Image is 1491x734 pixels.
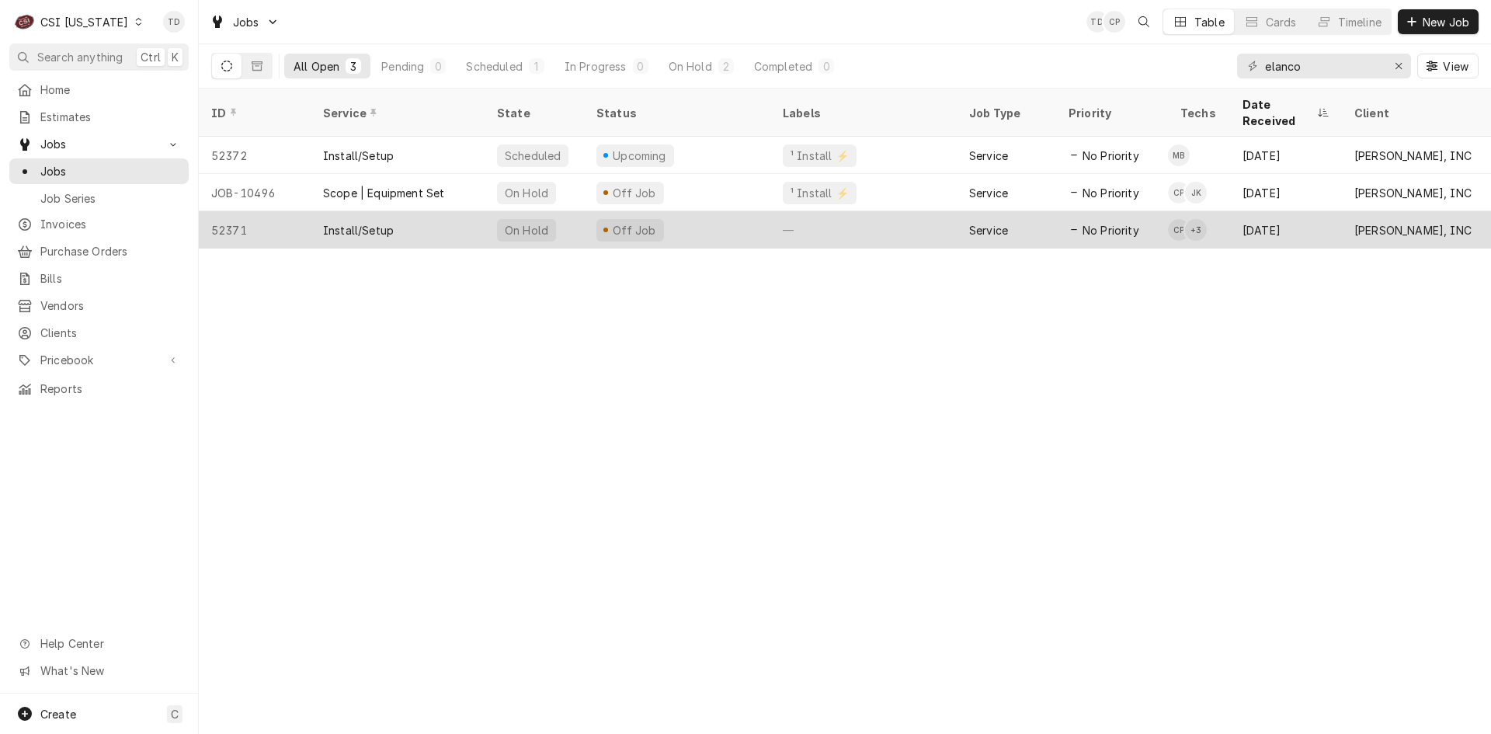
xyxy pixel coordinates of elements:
[40,163,181,179] span: Jobs
[1168,182,1190,204] div: Craig Pierce's Avatar
[14,11,36,33] div: CSI Kentucky's Avatar
[1185,182,1207,204] div: JK
[610,222,658,238] div: Off Job
[596,105,755,121] div: Status
[9,238,189,264] a: Purchase Orders
[40,381,181,397] span: Reports
[40,243,181,259] span: Purchase Orders
[610,185,658,201] div: Off Job
[1338,14,1382,30] div: Timeline
[466,58,522,75] div: Scheduled
[611,148,669,164] div: Upcoming
[349,58,358,75] div: 3
[40,708,76,721] span: Create
[1386,54,1411,78] button: Erase input
[40,190,181,207] span: Job Series
[171,706,179,722] span: C
[37,49,123,65] span: Search anything
[9,266,189,291] a: Bills
[1086,11,1108,33] div: Tim Devereux's Avatar
[40,14,128,30] div: CSI [US_STATE]
[40,216,181,232] span: Invoices
[9,104,189,130] a: Estimates
[1398,9,1479,34] button: New Job
[1230,137,1342,174] div: [DATE]
[789,185,850,201] div: ¹ Install ⚡️
[1230,174,1342,211] div: [DATE]
[9,376,189,402] a: Reports
[203,9,286,35] a: Go to Jobs
[40,82,181,98] span: Home
[1086,11,1108,33] div: TD
[1168,144,1190,166] div: MB
[172,49,179,65] span: K
[770,211,957,249] div: —
[1354,222,1472,238] div: [PERSON_NAME], INC
[565,58,627,75] div: In Progress
[669,58,712,75] div: On Hold
[9,158,189,184] a: Jobs
[14,11,36,33] div: C
[141,49,161,65] span: Ctrl
[9,320,189,346] a: Clients
[1266,14,1297,30] div: Cards
[9,131,189,157] a: Go to Jobs
[1131,9,1156,34] button: Open search
[1083,185,1139,201] span: No Priority
[1083,222,1139,238] span: No Priority
[969,185,1008,201] div: Service
[9,658,189,684] a: Go to What's New
[1194,14,1225,30] div: Table
[721,58,731,75] div: 2
[497,105,572,121] div: State
[1083,148,1139,164] span: No Priority
[1185,182,1207,204] div: Jeff Kuehl's Avatar
[40,270,181,287] span: Bills
[9,347,189,373] a: Go to Pricebook
[40,136,158,152] span: Jobs
[636,58,645,75] div: 0
[294,58,339,75] div: All Open
[1354,185,1472,201] div: [PERSON_NAME], INC
[1168,219,1190,241] div: Craig Pierce's Avatar
[754,58,812,75] div: Completed
[40,663,179,679] span: What's New
[9,631,189,656] a: Go to Help Center
[1069,105,1152,121] div: Priority
[323,222,394,238] div: Install/Setup
[163,11,185,33] div: TD
[1180,105,1218,121] div: Techs
[233,14,259,30] span: Jobs
[503,185,550,201] div: On Hold
[323,148,394,164] div: Install/Setup
[163,11,185,33] div: Tim Devereux's Avatar
[40,352,158,368] span: Pricebook
[40,635,179,652] span: Help Center
[1168,182,1190,204] div: CP
[40,325,181,341] span: Clients
[9,186,189,211] a: Job Series
[532,58,541,75] div: 1
[1417,54,1479,78] button: View
[1168,219,1190,241] div: CP
[1230,211,1342,249] div: [DATE]
[1185,219,1207,241] div: + 3
[503,222,550,238] div: On Hold
[969,222,1008,238] div: Service
[1103,11,1125,33] div: Craig Pierce's Avatar
[1420,14,1472,30] span: New Job
[969,105,1044,121] div: Job Type
[40,109,181,125] span: Estimates
[40,297,181,314] span: Vendors
[199,211,311,249] div: 52371
[1265,54,1382,78] input: Keyword search
[1354,148,1472,164] div: [PERSON_NAME], INC
[433,58,443,75] div: 0
[323,185,444,201] div: Scope | Equipment Set
[9,211,189,237] a: Invoices
[1103,11,1125,33] div: CP
[969,148,1008,164] div: Service
[199,137,311,174] div: 52372
[503,148,562,164] div: Scheduled
[199,174,311,211] div: JOB-10496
